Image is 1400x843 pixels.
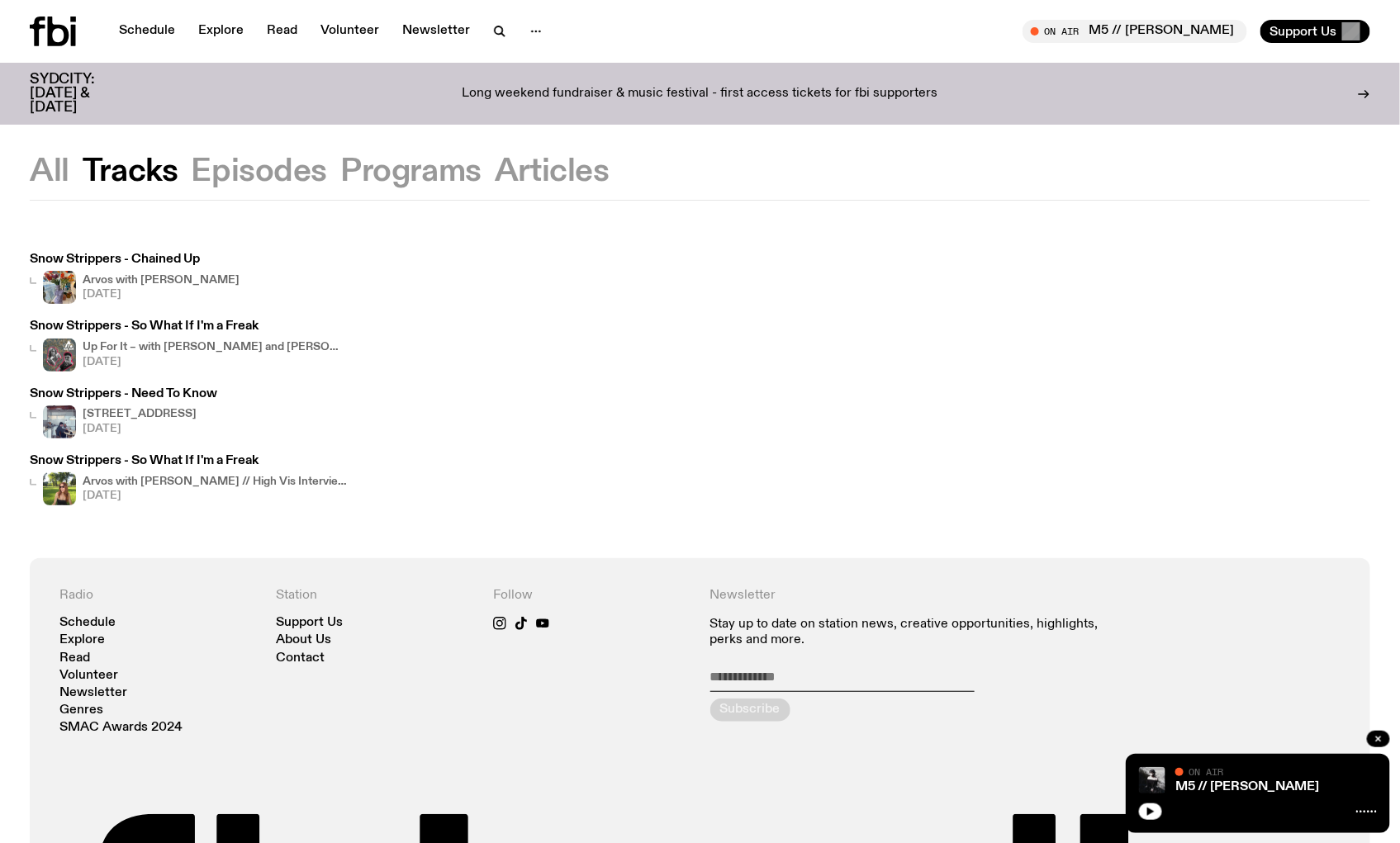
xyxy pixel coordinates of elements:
h3: SYDCITY: [DATE] & [DATE] [30,73,135,115]
a: Newsletter [59,687,127,699]
h4: Arvos with [PERSON_NAME] // High Vis Interview! [83,476,347,487]
a: Contact [277,652,325,665]
a: Snow Strippers - Chained Upa purple vase in the shape of a statue with tulips that are orange, pi... [30,253,240,304]
a: Schedule [59,617,116,629]
h4: Radio [59,588,257,604]
a: Snow Strippers - Need To KnowPat sits at a dining table with his profile facing the camera. Rhea ... [30,388,217,438]
a: Snow Strippers - So What If I'm a FreakLizzie Bowles is sitting in a bright green field of grass,... [30,455,347,505]
img: Lizzie Bowles is sitting in a bright green field of grass, with dark sunglasses and a black top. ... [43,472,76,505]
a: Read [257,20,307,43]
p: Stay up to date on station news, creative opportunities, highlights, perks and more. [710,617,1124,648]
span: Support Us [1270,24,1337,39]
a: Snow Strippers - So What If I'm a FreakDigital collage with textured backgrounds. Black and white... [30,320,347,371]
button: Subscribe [710,699,790,722]
h4: Arvos with [PERSON_NAME] [83,275,240,286]
button: Support Us [1260,20,1370,43]
p: Long weekend fundraiser & music festival - first access tickets for fbi supporters [463,87,938,102]
a: Genres [59,704,103,717]
a: Explore [59,634,105,646]
a: About Us [277,634,332,646]
span: [DATE] [83,490,347,501]
a: Support Us [277,617,344,629]
h3: Snow Strippers - Need To Know [30,388,217,400]
img: Pat sits at a dining table with his profile facing the camera. Rhea sits to his left facing the c... [43,405,76,438]
img: a purple vase in the shape of a statue with tulips that are orange, pink and purple coming out th... [43,271,76,304]
button: On AirM5 // [PERSON_NAME] [1023,20,1247,43]
a: Explore [188,20,254,43]
a: SMAC Awards 2024 [59,722,183,734]
h3: Snow Strippers - So What If I'm a Freak [30,455,347,467]
a: Read [59,652,90,665]
h4: Station [277,588,474,604]
button: Programs [340,157,482,187]
span: [DATE] [83,289,240,300]
button: Episodes [191,157,327,187]
a: Schedule [109,20,185,43]
h4: [STREET_ADDRESS] [83,409,197,419]
a: Volunteer [59,670,118,682]
button: Articles [495,157,610,187]
button: Tracks [83,157,178,187]
span: On Air [1189,766,1223,777]
h4: Up For It – with [PERSON_NAME] and [PERSON_NAME] - Nonchalance is out! [83,342,347,353]
span: [DATE] [83,357,347,367]
a: M5 // [PERSON_NAME] [1175,780,1320,793]
a: Volunteer [311,20,389,43]
h4: Follow [493,588,691,604]
button: All [30,157,69,187]
h3: Snow Strippers - So What If I'm a Freak [30,320,347,333]
h4: Newsletter [710,588,1124,604]
h3: Snow Strippers - Chained Up [30,253,240,266]
span: [DATE] [83,424,197,434]
a: Newsletter [392,20,480,43]
img: Digital collage with textured backgrounds. Black and white photos of Bindi and Harrie with red ou... [43,339,76,372]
